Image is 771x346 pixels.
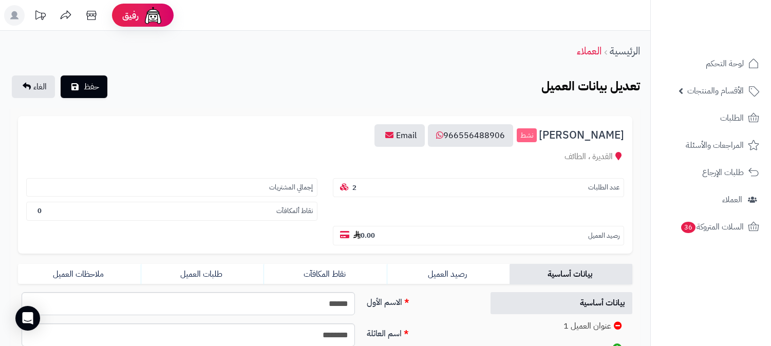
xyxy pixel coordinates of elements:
a: 966556488906 [428,124,513,147]
a: بيانات أساسية [491,292,633,314]
button: حفظ [61,75,107,98]
a: الغاء [12,75,55,98]
a: طلبات العميل [141,264,264,284]
a: العملاء [657,187,765,212]
span: 36 [681,222,695,233]
span: الغاء [33,81,47,93]
b: 0.00 [353,230,375,240]
span: المراجعات والأسئلة [686,138,744,152]
img: ai-face.png [143,5,163,26]
span: حفظ [84,81,99,93]
a: عنوان العميل 1 [491,315,633,337]
a: السلات المتروكة36 [657,215,765,239]
small: عدد الطلبات [588,183,619,193]
span: لوحة التحكم [706,56,744,71]
a: طلبات الإرجاع [657,160,765,185]
a: الرئيسية [610,43,640,59]
a: العملاء [577,43,601,59]
a: Email [374,124,425,147]
a: لوحة التحكم [657,51,765,76]
small: نشط [517,128,537,143]
b: 2 [352,183,356,193]
a: تحديثات المنصة [27,5,53,28]
a: المراجعات والأسئلة [657,133,765,158]
small: رصيد العميل [588,231,619,241]
div: Open Intercom Messenger [15,306,40,331]
a: رصيد العميل [387,264,510,284]
span: الطلبات [720,111,744,125]
span: العملاء [722,193,742,207]
span: [PERSON_NAME] [539,129,624,141]
b: تعديل بيانات العميل [541,77,640,95]
div: القديرة ، الطائف [26,151,624,163]
a: الطلبات [657,106,765,130]
a: نقاط المكافآت [264,264,386,284]
b: 0 [37,206,42,216]
a: بيانات أساسية [510,264,632,284]
label: الاسم الأول [363,292,479,309]
a: ملاحظات العميل [18,264,141,284]
span: السلات المتروكة [680,220,744,234]
span: رفيق [122,9,139,22]
small: إجمالي المشتريات [269,183,313,193]
span: الأقسام والمنتجات [687,84,744,98]
span: طلبات الإرجاع [702,165,744,180]
small: نقاط ألمكافآت [276,206,313,216]
label: اسم العائلة [363,323,479,340]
